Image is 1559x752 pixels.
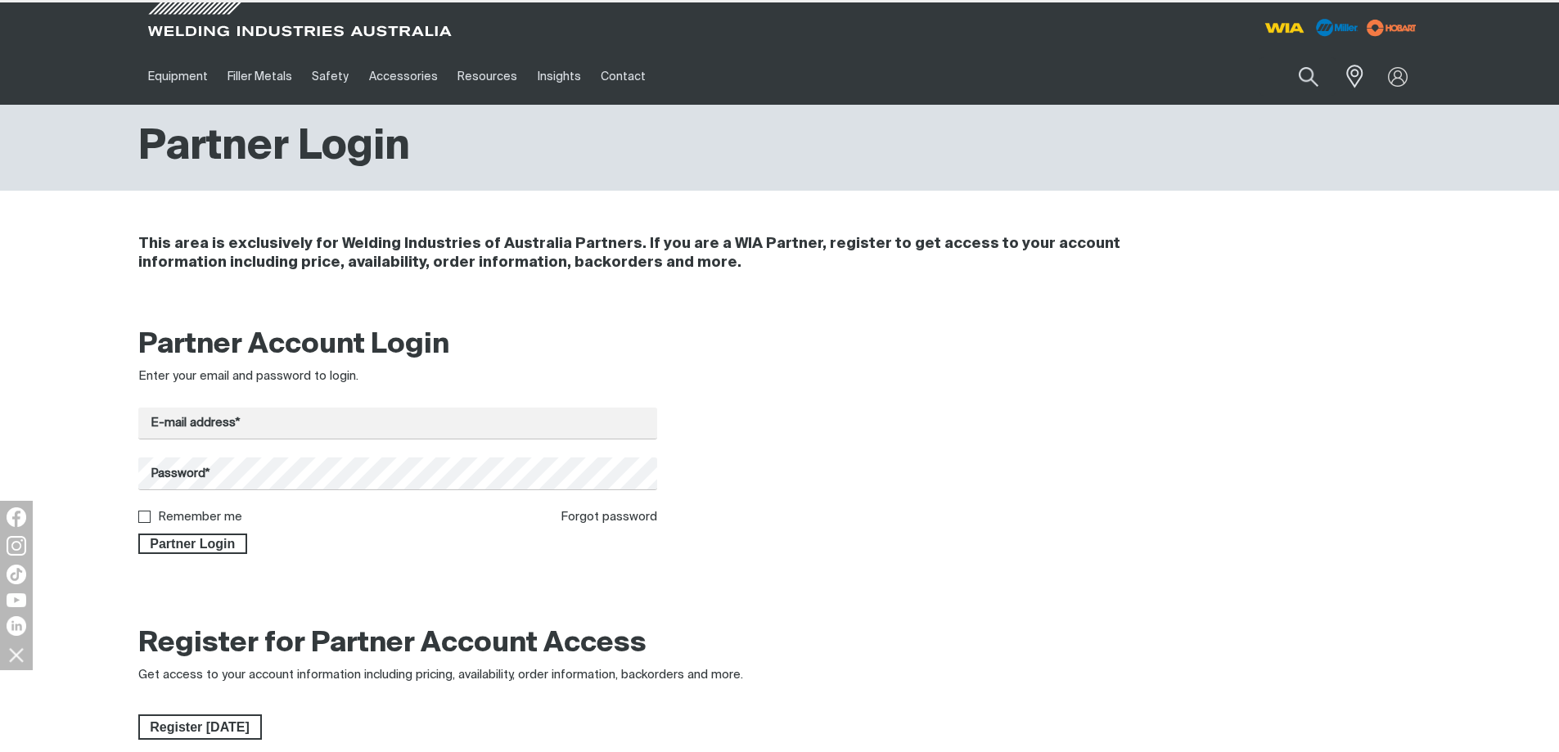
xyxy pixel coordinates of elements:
label: Remember me [158,511,242,523]
span: Register [DATE] [140,714,260,741]
img: TikTok [7,565,26,584]
button: Partner Login [138,534,248,555]
nav: Main [138,48,1101,105]
span: Get access to your account information including pricing, availability, order information, backor... [138,669,743,681]
span: Partner Login [140,534,246,555]
input: Product name or item number... [1259,57,1336,96]
a: Accessories [359,48,448,105]
img: hide socials [2,641,30,669]
img: miller [1362,16,1422,40]
a: Contact [591,48,656,105]
img: Instagram [7,536,26,556]
h2: Partner Account Login [138,327,658,363]
img: YouTube [7,593,26,607]
a: Filler Metals [218,48,302,105]
h2: Register for Partner Account Access [138,626,647,662]
div: Enter your email and password to login. [138,367,658,386]
a: Insights [527,48,590,105]
a: Resources [448,48,527,105]
a: Forgot password [561,511,657,523]
img: Facebook [7,507,26,527]
a: Equipment [138,48,218,105]
a: Safety [302,48,358,105]
h1: Partner Login [138,121,410,174]
button: Search products [1281,57,1336,96]
h4: This area is exclusively for Welding Industries of Australia Partners. If you are a WIA Partner, ... [138,235,1203,272]
a: Register Today [138,714,262,741]
img: LinkedIn [7,616,26,636]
